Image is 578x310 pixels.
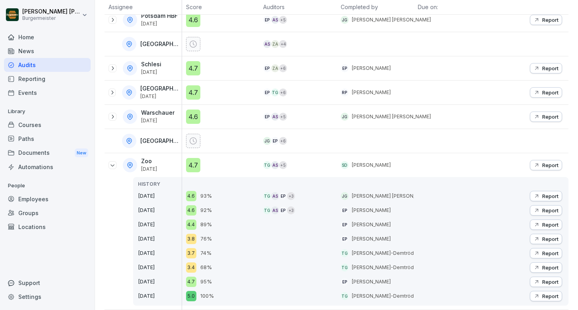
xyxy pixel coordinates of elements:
[200,249,211,257] p: 74%
[186,158,200,172] div: 4.7
[263,64,271,72] div: EP
[138,235,182,243] p: [DATE]
[542,89,559,96] p: Report
[186,3,256,11] p: Score
[279,113,287,121] div: + 5
[352,162,391,169] p: [PERSON_NAME]
[530,220,562,230] button: Report
[186,85,200,100] div: 4.7
[4,146,91,160] div: Documents
[186,205,196,216] div: 4.6
[542,65,559,71] p: Report
[271,89,279,96] div: TG
[530,15,562,25] button: Report
[341,206,349,214] div: EP
[263,16,271,24] div: EP
[4,58,91,72] a: Audits
[138,292,182,300] p: [DATE]
[22,8,80,15] p: [PERSON_NAME] [PERSON_NAME]
[341,192,349,200] div: JG
[200,235,212,243] p: 76%
[4,192,91,206] a: Employees
[287,192,295,200] div: + 3
[542,17,559,23] p: Report
[352,221,391,228] p: [PERSON_NAME]
[352,250,419,257] p: [PERSON_NAME]-Demtröder
[542,162,559,168] p: Report
[341,249,349,257] div: TG
[542,293,559,299] p: Report
[279,161,287,169] div: + 5
[341,235,349,243] div: EP
[542,221,559,228] p: Report
[341,161,349,169] div: SD
[542,193,559,199] p: Report
[200,292,214,300] p: 100%
[186,234,196,244] div: 3.8
[542,207,559,214] p: Report
[186,277,196,287] div: 4.7
[530,191,562,201] button: Report
[271,206,279,214] div: AS
[140,138,180,144] p: [GEOGRAPHIC_DATA]
[186,61,200,75] div: 4.7
[530,160,562,170] button: Report
[271,161,279,169] div: AS
[4,72,91,86] a: Reporting
[352,293,419,300] p: [PERSON_NAME]-Demtröder
[263,137,271,145] div: JG
[4,220,91,234] a: Locations
[530,63,562,73] button: Report
[341,89,349,96] div: RP
[341,264,349,271] div: TG
[263,89,271,96] div: EP
[141,118,175,123] p: [DATE]
[200,192,212,200] p: 93%
[4,30,91,44] a: Home
[4,132,91,146] a: Paths
[271,64,279,72] div: ZA
[542,114,559,120] p: Report
[542,279,559,285] p: Report
[4,290,91,304] div: Settings
[542,250,559,256] p: Report
[263,113,271,121] div: EP
[271,192,279,200] div: AS
[271,137,279,145] div: EP
[542,236,559,242] p: Report
[186,191,196,201] div: 4.6
[200,206,212,214] p: 92%
[352,235,391,243] p: [PERSON_NAME]
[140,85,180,92] p: [GEOGRAPHIC_DATA]
[140,41,180,48] p: [GEOGRAPHIC_DATA]
[138,278,182,286] p: [DATE]
[263,40,271,48] div: AS
[287,206,295,214] div: + 3
[4,118,91,132] div: Courses
[186,262,196,273] div: 3.4
[271,40,279,48] div: ZA
[279,206,287,214] div: EP
[530,234,562,244] button: Report
[186,291,196,301] div: 5.0
[140,94,180,99] p: [DATE]
[341,64,349,72] div: EP
[530,87,562,98] button: Report
[186,13,200,27] div: 4.6
[138,249,182,257] p: [DATE]
[352,278,391,285] p: [PERSON_NAME]
[352,193,431,200] p: [PERSON_NAME] [PERSON_NAME]
[4,86,91,100] a: Events
[4,276,91,290] div: Support
[200,278,212,286] p: 95%
[271,16,279,24] div: AS
[4,146,91,160] a: DocumentsNew
[352,65,391,72] p: [PERSON_NAME]
[341,16,349,24] div: JG
[22,15,80,21] p: Burgermeister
